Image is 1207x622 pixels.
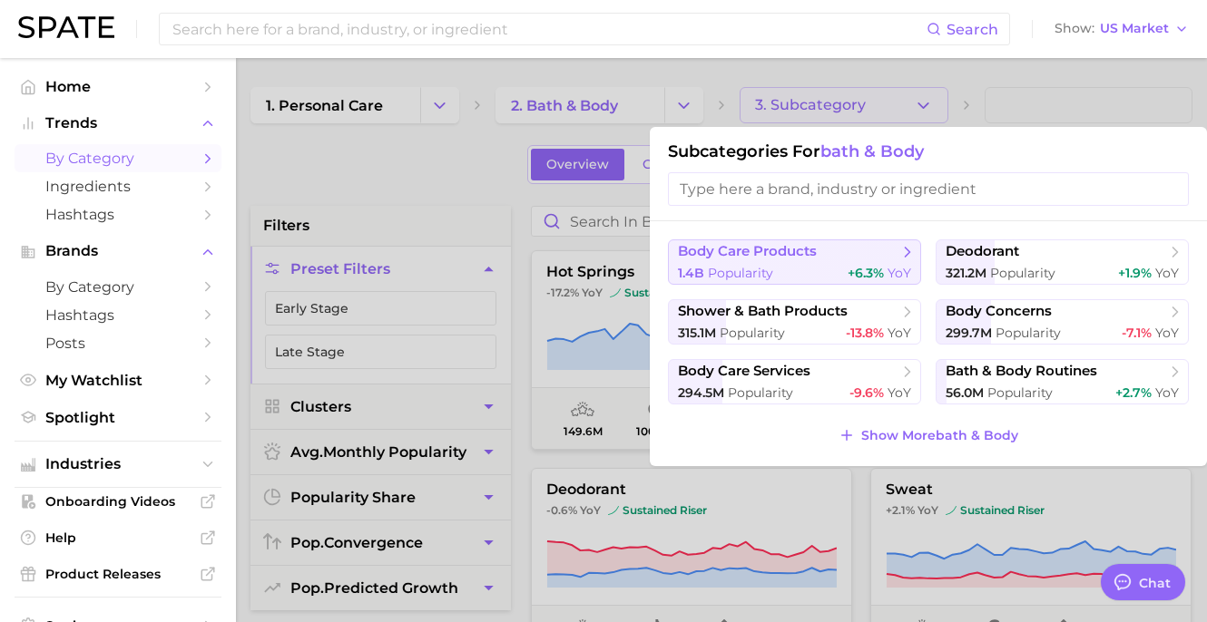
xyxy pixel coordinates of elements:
[668,299,921,345] button: shower & bath products315.1m Popularity-13.8% YoY
[936,299,1189,345] button: body concerns299.7m Popularity-7.1% YoY
[946,265,986,281] span: 321.2m
[888,384,911,401] span: YoY
[15,329,221,357] a: Posts
[45,306,191,324] span: Hashtags
[45,530,191,546] span: Help
[861,428,1018,443] span: Show More bath & body
[15,560,221,588] a: Product Releases
[888,265,911,281] span: YoY
[846,325,884,341] span: -13.8%
[1100,24,1169,34] span: US Market
[1050,17,1193,41] button: ShowUS Market
[668,172,1189,206] input: Type here a brand, industry or ingredient
[947,21,998,38] span: Search
[15,110,221,137] button: Trends
[15,524,221,551] a: Help
[45,278,191,296] span: by Category
[720,325,785,341] span: Popularity
[820,141,924,161] span: bath & body
[15,301,221,329] a: Hashtags
[15,73,221,101] a: Home
[45,372,191,389] span: My Watchlist
[987,384,1053,401] span: Popularity
[15,451,221,478] button: Industries
[15,238,221,265] button: Brands
[15,366,221,394] a: My Watchlist
[45,115,191,131] span: Trends
[15,403,221,432] a: Spotlight
[45,206,191,223] span: Hashtags
[936,359,1189,404] button: bath & body routines56.0m Popularity+2.7% YoY
[45,493,191,510] span: Onboarding Videos
[15,144,221,172] a: by Category
[45,178,191,195] span: Ingredients
[45,566,191,582] span: Product Releases
[668,141,1189,161] h1: Subcategories for
[1055,24,1094,34] span: Show
[15,200,221,228] a: Hashtags
[678,243,817,260] span: body care products
[15,488,221,515] a: Onboarding Videos
[45,409,191,426] span: Spotlight
[888,325,911,341] span: YoY
[668,239,921,285] button: body care products1.4b Popularity+6.3% YoY
[1155,325,1179,341] span: YoY
[946,325,992,341] span: 299.7m
[678,384,724,401] span: 294.5m
[849,384,884,401] span: -9.6%
[946,384,984,401] span: 56.0m
[15,172,221,200] a: Ingredients
[1115,384,1152,401] span: +2.7%
[678,265,704,281] span: 1.4b
[18,16,114,38] img: SPATE
[1118,265,1152,281] span: +1.9%
[990,265,1055,281] span: Popularity
[45,150,191,167] span: by Category
[1155,265,1179,281] span: YoY
[936,239,1189,285] button: deodorant321.2m Popularity+1.9% YoY
[708,265,773,281] span: Popularity
[946,243,1019,260] span: deodorant
[678,303,848,320] span: shower & bath products
[1122,325,1152,341] span: -7.1%
[996,325,1061,341] span: Popularity
[678,325,716,341] span: 315.1m
[678,363,810,380] span: body care services
[45,456,191,472] span: Industries
[45,243,191,259] span: Brands
[668,359,921,404] button: body care services294.5m Popularity-9.6% YoY
[1155,384,1179,401] span: YoY
[946,303,1052,320] span: body concerns
[848,265,884,281] span: +6.3%
[15,273,221,301] a: by Category
[171,14,927,44] input: Search here for a brand, industry, or ingredient
[728,384,793,401] span: Popularity
[946,363,1097,380] span: bath & body routines
[834,423,1022,448] button: Show Morebath & body
[45,78,191,95] span: Home
[45,335,191,352] span: Posts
